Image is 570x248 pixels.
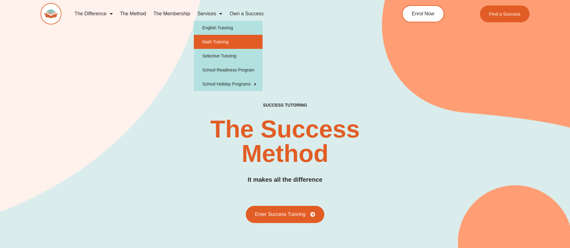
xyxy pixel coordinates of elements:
[116,7,149,21] a: The Method
[71,7,374,21] nav: Menu
[213,103,358,108] h4: SUCCESS TUTORING​
[71,7,116,21] a: The Difference
[150,7,194,21] a: The Membership
[246,206,324,223] a: Enter Success Tutoring
[255,212,305,217] span: Enter Success Tutoring
[194,63,263,77] a: School Readiness Program
[194,7,226,21] a: Services
[194,35,263,49] a: Math Tutoring
[489,12,520,16] span: Find a Success
[412,11,434,16] span: Enrol Now
[194,21,263,35] a: English Tutoring
[480,5,530,22] a: Find a Success
[248,175,322,184] h3: It makes all the difference
[468,179,570,248] iframe: Chat Widget
[226,7,267,21] a: Own a Success
[194,49,263,63] a: Selective Tutoring
[194,21,263,91] ul: Services
[175,117,396,166] h2: The Success Method
[402,5,444,22] a: Enrol Now
[194,77,263,91] a: School Holiday Programs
